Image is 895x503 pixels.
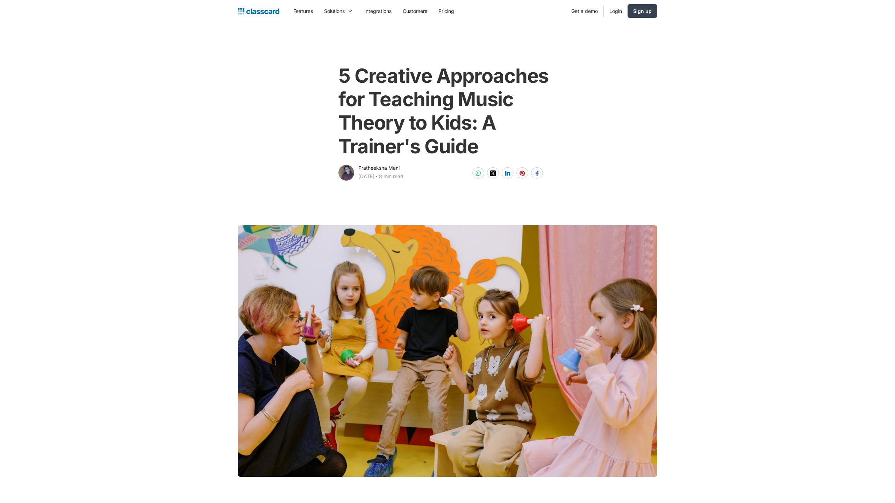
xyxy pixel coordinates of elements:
a: Login [604,3,628,19]
div: ‧ [374,172,379,182]
div: Pratheeksha Mani [358,164,400,172]
a: Features [288,3,318,19]
a: Pricing [433,3,460,19]
a: Sign up [628,4,657,18]
a: home [238,6,279,16]
div: Solutions [318,3,359,19]
img: pinterest-white sharing button [520,170,525,176]
div: [DATE] [358,172,374,181]
img: twitter-white sharing button [490,170,496,176]
img: whatsapp-white sharing button [475,170,481,176]
a: Integrations [359,3,397,19]
a: Customers [397,3,433,19]
div: Solutions [324,7,345,15]
h1: 5 Creative Approaches for Teaching Music Theory to Kids: A Trainer's Guide [338,64,556,158]
a: Get a demo [566,3,603,19]
img: linkedin-white sharing button [505,170,510,176]
img: facebook-white sharing button [534,170,540,176]
div: 8 min read [379,172,403,181]
div: Sign up [633,7,652,15]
